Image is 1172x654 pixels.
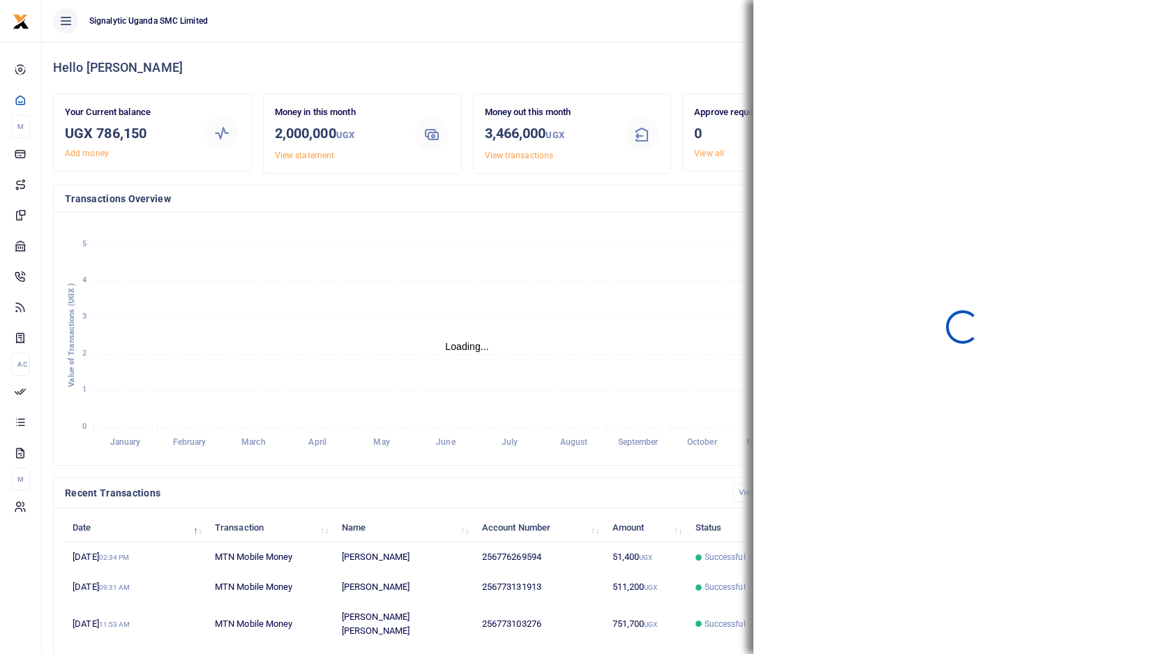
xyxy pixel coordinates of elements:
a: View all [732,483,776,502]
span: Successful [705,581,746,593]
td: [DATE] [65,602,207,646]
td: 256773131913 [474,572,605,602]
a: logo-small logo-large logo-large [13,15,29,26]
img: logo-small [13,13,29,30]
a: View all [694,149,724,158]
tspan: March [241,438,266,448]
tspan: February [173,438,206,448]
tspan: 3 [82,312,87,321]
tspan: July [502,438,518,448]
td: MTN Mobile Money [207,542,334,572]
small: 09:31 AM [99,584,130,591]
tspan: May [373,438,389,448]
tspan: April [308,438,326,448]
td: 256776269594 [474,542,605,572]
tspan: 1 [82,386,87,395]
th: Amount: activate to sort column ascending [604,512,687,542]
tspan: June [436,438,456,448]
tspan: 0 [82,422,87,431]
small: UGX [639,554,652,561]
h3: UGX 786,150 [65,123,193,144]
h4: Transactions Overview [65,191,869,206]
h3: 0 [694,123,822,144]
a: View statement [275,151,334,160]
td: 256773103276 [474,602,605,646]
small: UGX [546,130,564,140]
text: Value of Transactions (UGX ) [67,283,76,387]
td: MTN Mobile Money [207,572,334,602]
span: Successful [705,618,746,630]
li: M [11,468,30,491]
td: MTN Mobile Money [207,602,334,646]
th: Name: activate to sort column ascending [334,512,474,542]
p: Your Current balance [65,105,193,120]
small: 02:34 PM [99,554,130,561]
p: Money in this month [275,105,403,120]
th: Status: activate to sort column ascending [687,512,776,542]
tspan: August [560,438,588,448]
td: [DATE] [65,542,207,572]
small: UGX [644,584,657,591]
th: Transaction: activate to sort column ascending [207,512,334,542]
p: Money out this month [485,105,613,120]
tspan: 5 [82,239,87,248]
text: Loading... [445,341,489,352]
span: Signalytic Uganda SMC Limited [84,15,213,27]
span: Successful [705,551,746,563]
a: View transactions [485,151,554,160]
td: 751,700 [604,602,687,646]
a: Add money [65,149,109,158]
tspan: 4 [82,275,87,284]
td: [PERSON_NAME] [PERSON_NAME] [334,602,474,646]
tspan: October [687,438,718,448]
td: [DATE] [65,572,207,602]
th: Account Number: activate to sort column ascending [474,512,605,542]
td: 511,200 [604,572,687,602]
p: Approve requests [694,105,822,120]
tspan: January [110,438,141,448]
h3: 3,466,000 [485,123,613,146]
td: [PERSON_NAME] [334,572,474,602]
small: UGX [644,621,657,628]
tspan: November [746,438,786,448]
small: UGX [336,130,354,140]
tspan: September [618,438,659,448]
tspan: 2 [82,349,87,358]
th: Date: activate to sort column descending [65,512,207,542]
h4: Hello [PERSON_NAME] [53,60,1161,75]
td: 51,400 [604,542,687,572]
h4: Recent Transactions [65,485,721,501]
li: Ac [11,353,30,376]
li: M [11,115,30,138]
h3: 2,000,000 [275,123,403,146]
td: [PERSON_NAME] [334,542,474,572]
small: 11:53 AM [99,621,130,628]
